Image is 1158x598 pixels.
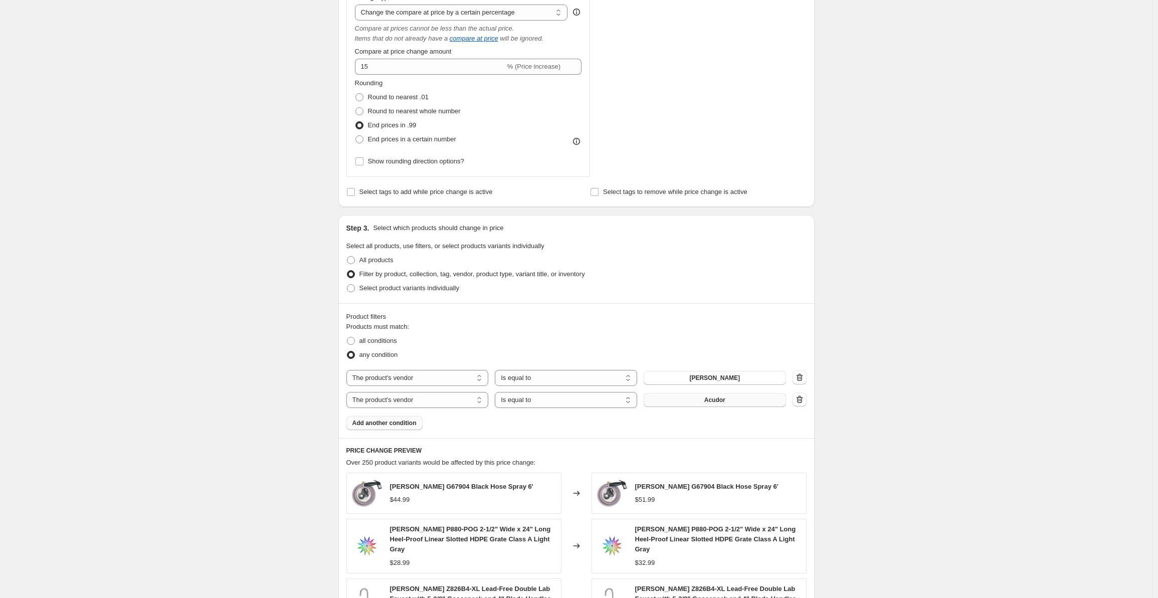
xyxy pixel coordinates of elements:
span: [PERSON_NAME] [689,374,740,382]
input: -15 [355,59,505,75]
img: mbm-no-image-icon-webp-1_80x.webp [597,531,627,561]
span: Show rounding direction options? [368,157,464,165]
span: Rounding [355,79,383,87]
button: Acudor [644,393,786,407]
span: $28.99 [390,559,410,566]
span: $32.99 [635,559,655,566]
span: Compare at price change amount [355,48,452,55]
span: Add another condition [352,419,417,427]
button: [PERSON_NAME] [644,371,786,385]
span: End prices in .99 [368,121,417,129]
i: Items that do not already have a [355,35,448,42]
span: Round to nearest .01 [368,93,429,101]
span: Over 250 product variants would be affected by this price change: [346,459,536,466]
img: mbm-no-image-icon-webp-1_80x.webp [352,531,382,561]
h2: Step 3. [346,223,369,233]
span: [PERSON_NAME] P880-POG 2-1/2" Wide x 24" Long Heel-Proof Linear Slotted HDPE Grate Class A Light ... [635,525,796,553]
span: Acudor [704,396,725,404]
span: End prices in a certain number [368,135,456,143]
span: Select product variants individually [359,284,459,292]
div: Product filters [346,312,807,322]
span: $51.99 [635,496,655,503]
i: will be ignored. [500,35,543,42]
span: Filter by product, collection, tag, vendor, product type, variant title, or inventory [359,270,585,278]
button: compare at price [450,35,498,42]
div: help [571,7,582,17]
span: all conditions [359,337,397,344]
span: [PERSON_NAME] G67904 Black Hose Spray 6' [390,483,533,490]
p: Select which products should change in price [373,223,503,233]
span: % (Price increase) [507,63,560,70]
span: any condition [359,351,398,358]
span: [PERSON_NAME] P880-POG 2-1/2" Wide x 24" Long Heel-Proof Linear Slotted HDPE Grate Class A Light ... [390,525,551,553]
span: Select tags to add while price change is active [359,188,493,195]
span: Round to nearest whole number [368,107,461,115]
button: Add another condition [346,416,423,430]
span: Select tags to remove while price change is active [603,188,747,195]
h6: PRICE CHANGE PREVIEW [346,447,807,455]
span: $44.99 [390,496,410,503]
img: G67904_80x.png [352,478,382,508]
i: Compare at prices cannot be less than the actual price. [355,25,514,32]
span: Select all products, use filters, or select products variants individually [346,242,544,250]
span: All products [359,256,394,264]
img: G67904_80x.png [597,478,627,508]
span: Products must match: [346,323,410,330]
span: [PERSON_NAME] G67904 Black Hose Spray 6' [635,483,779,490]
